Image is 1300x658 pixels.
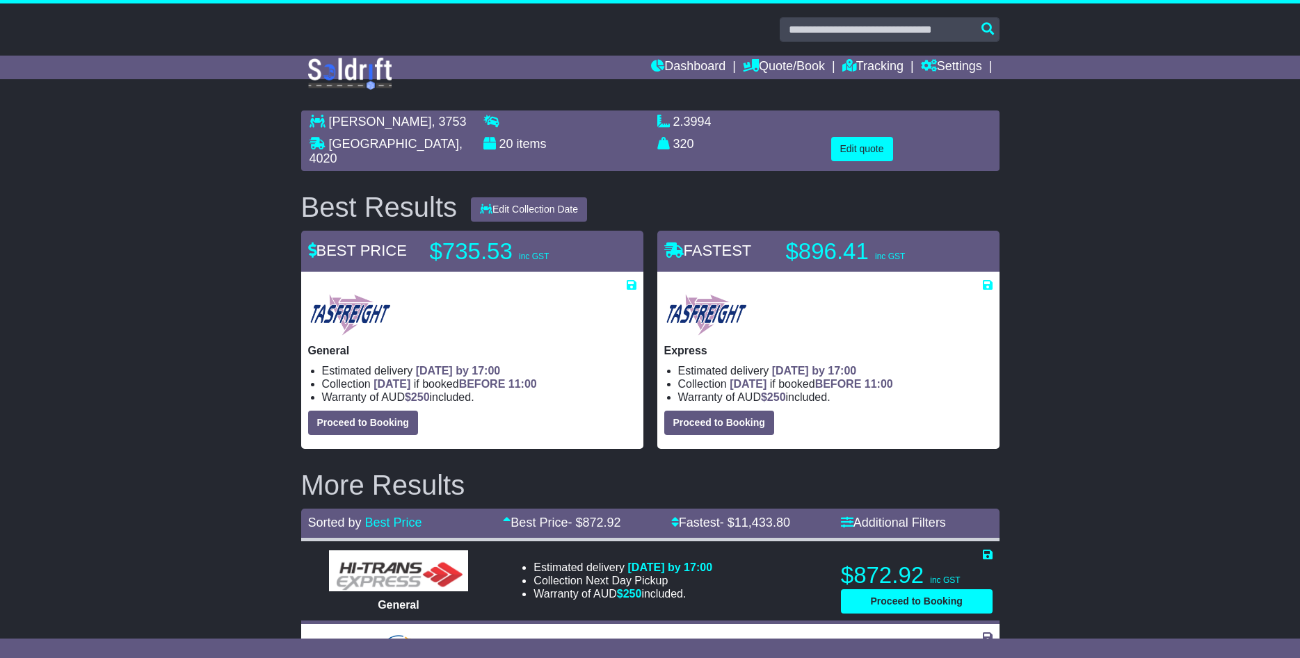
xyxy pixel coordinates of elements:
[329,115,432,129] span: [PERSON_NAME]
[322,390,636,404] li: Warranty of AUD included.
[617,588,642,600] span: $
[841,561,993,589] p: $872.92
[374,378,536,390] span: if booked
[459,378,506,390] span: BEFORE
[664,411,774,435] button: Proceed to Booking
[405,391,430,403] span: $
[432,115,467,129] span: , 3753
[678,377,993,390] li: Collection
[322,377,636,390] li: Collection
[664,344,993,357] p: Express
[308,411,418,435] button: Proceed to Booking
[930,575,960,585] span: inc GST
[673,137,694,151] span: 320
[416,365,501,377] span: [DATE] by 17:00
[329,137,459,151] span: [GEOGRAPHIC_DATA]
[308,516,362,529] span: Sorted by
[664,293,748,337] img: Tasfreight: Express
[582,516,620,529] span: 872.92
[664,242,752,259] span: FASTEST
[308,242,407,259] span: BEST PRICE
[831,137,893,161] button: Edit quote
[651,56,725,79] a: Dashboard
[471,197,587,222] button: Edit Collection Date
[517,137,547,151] span: items
[411,391,430,403] span: 250
[329,550,468,591] img: HiTrans (Machship): General
[786,238,960,265] p: $896.41
[322,364,636,377] li: Estimated delivery
[678,364,993,377] li: Estimated delivery
[743,56,825,79] a: Quote/Book
[533,587,712,600] li: Warranty of AUD included.
[772,365,857,377] span: [DATE] by 17:00
[673,115,712,129] span: 2.3994
[720,516,790,529] span: - $
[761,391,786,403] span: $
[374,378,410,390] span: [DATE]
[815,378,862,390] span: BEFORE
[730,378,767,390] span: [DATE]
[875,252,905,261] span: inc GST
[378,599,419,611] span: General
[921,56,982,79] a: Settings
[568,516,620,529] span: - $
[499,137,513,151] span: 20
[767,391,786,403] span: 250
[308,344,636,357] p: General
[735,516,790,529] span: 11,433.80
[301,470,1000,500] h2: More Results
[586,575,668,586] span: Next Day Pickup
[841,589,993,614] button: Proceed to Booking
[533,561,712,574] li: Estimated delivery
[678,390,993,404] li: Warranty of AUD included.
[623,588,642,600] span: 250
[533,574,712,587] li: Collection
[503,516,620,529] a: Best Price- $872.92
[508,378,537,390] span: 11:00
[842,56,904,79] a: Tracking
[308,293,392,337] img: Tasfreight: General
[865,378,893,390] span: 11:00
[730,378,892,390] span: if booked
[294,192,465,222] div: Best Results
[519,252,549,261] span: inc GST
[430,238,604,265] p: $735.53
[671,516,790,529] a: Fastest- $11,433.80
[628,561,713,573] span: [DATE] by 17:00
[365,516,422,529] a: Best Price
[841,516,946,529] a: Additional Filters
[310,137,463,166] span: , 4020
